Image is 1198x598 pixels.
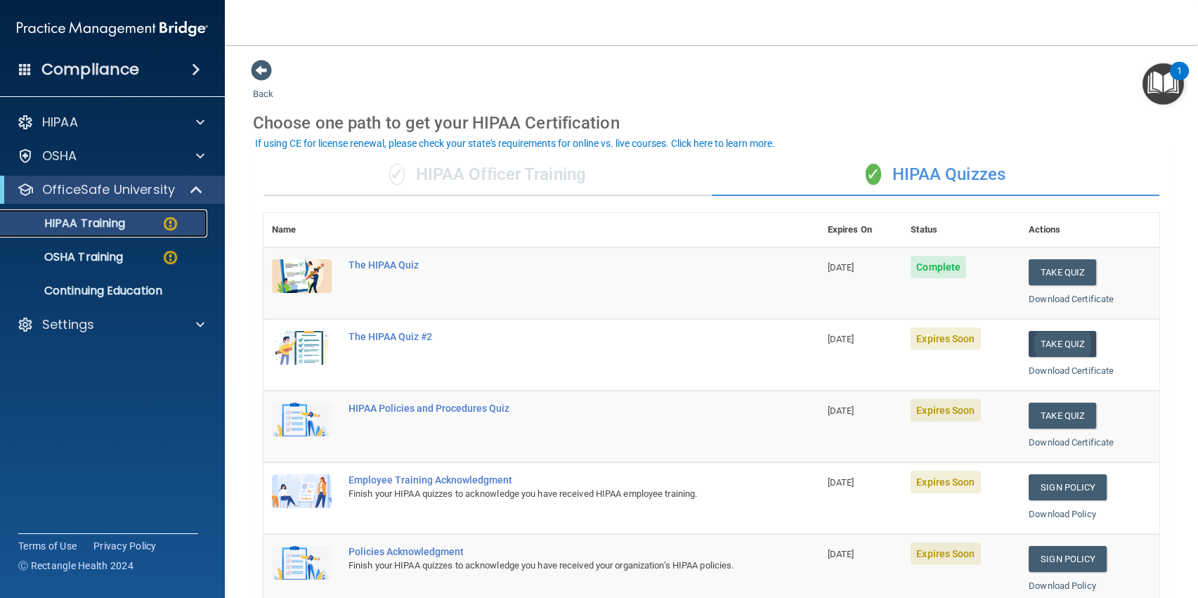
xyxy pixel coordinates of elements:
[1029,331,1096,357] button: Take Quiz
[18,539,77,553] a: Terms of Use
[253,103,1170,143] div: Choose one path to get your HIPAA Certification
[17,316,204,333] a: Settings
[911,327,980,350] span: Expires Soon
[42,316,94,333] p: Settings
[911,399,980,422] span: Expires Soon
[389,164,405,185] span: ✓
[162,249,179,266] img: warning-circle.0cc9ac19.png
[253,136,777,150] button: If using CE for license renewal, please check your state's requirements for online vs. live cours...
[828,549,854,559] span: [DATE]
[911,542,980,565] span: Expires Soon
[1142,63,1184,105] button: Open Resource Center, 1 new notification
[263,213,340,247] th: Name
[42,181,175,198] p: OfficeSafe University
[349,259,749,271] div: The HIPAA Quiz
[1029,437,1114,448] a: Download Certificate
[263,154,712,196] div: HIPAA Officer Training
[9,284,201,298] p: Continuing Education
[162,215,179,233] img: warning-circle.0cc9ac19.png
[349,331,749,342] div: The HIPAA Quiz #2
[9,250,123,264] p: OSHA Training
[1029,403,1096,429] button: Take Quiz
[712,154,1160,196] div: HIPAA Quizzes
[911,471,980,493] span: Expires Soon
[17,181,204,198] a: OfficeSafe University
[349,557,749,574] div: Finish your HIPAA quizzes to acknowledge you have received your organization’s HIPAA policies.
[1177,71,1182,89] div: 1
[349,474,749,486] div: Employee Training Acknowledgment
[9,216,125,230] p: HIPAA Training
[42,114,78,131] p: HIPAA
[17,15,208,43] img: PMB logo
[253,72,273,99] a: Back
[93,539,157,553] a: Privacy Policy
[866,164,881,185] span: ✓
[1029,580,1096,591] a: Download Policy
[349,546,749,557] div: Policies Acknowledgment
[828,334,854,344] span: [DATE]
[17,148,204,164] a: OSHA
[1029,509,1096,519] a: Download Policy
[17,114,204,131] a: HIPAA
[902,213,1020,247] th: Status
[255,138,775,148] div: If using CE for license renewal, please check your state's requirements for online vs. live cours...
[349,403,749,414] div: HIPAA Policies and Procedures Quiz
[1029,365,1114,376] a: Download Certificate
[42,148,77,164] p: OSHA
[1029,474,1107,500] a: Sign Policy
[1029,546,1107,572] a: Sign Policy
[349,486,749,502] div: Finish your HIPAA quizzes to acknowledge you have received HIPAA employee training.
[1029,259,1096,285] button: Take Quiz
[1020,213,1159,247] th: Actions
[828,405,854,416] span: [DATE]
[41,60,139,79] h4: Compliance
[828,262,854,273] span: [DATE]
[911,256,966,278] span: Complete
[828,477,854,488] span: [DATE]
[18,559,134,573] span: Ⓒ Rectangle Health 2024
[819,213,903,247] th: Expires On
[1029,294,1114,304] a: Download Certificate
